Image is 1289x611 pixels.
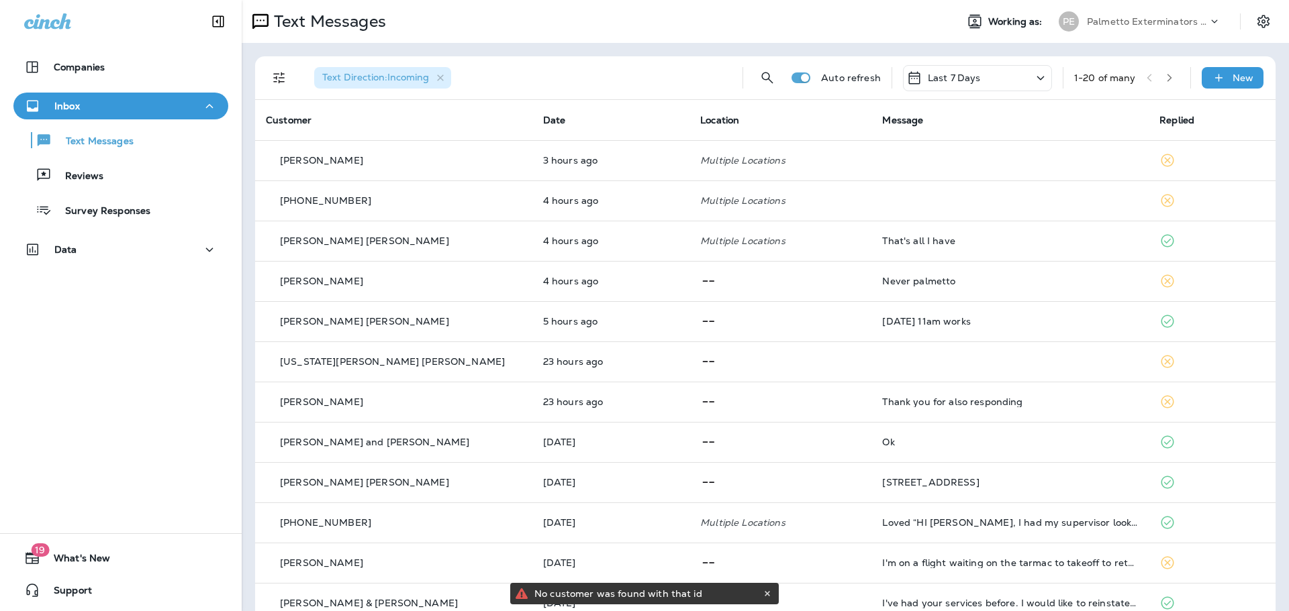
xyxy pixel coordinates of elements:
[543,598,679,608] p: Sep 26, 2025 12:19 PM
[322,71,429,83] span: Text Direction : Incoming
[534,583,760,604] div: No customer was found with that id
[13,126,228,154] button: Text Messages
[821,72,881,83] p: Auto refresh
[280,598,458,608] p: [PERSON_NAME] & [PERSON_NAME]
[1087,16,1208,27] p: Palmetto Exterminators LLC
[40,585,92,601] span: Support
[882,517,1138,528] div: Loved “HI Lindsay, I had my supervisor look at your photo and it does appear to be an american co...
[280,396,363,407] p: [PERSON_NAME]
[269,11,386,32] p: Text Messages
[280,477,449,488] p: [PERSON_NAME] [PERSON_NAME]
[52,135,134,148] p: Text Messages
[280,437,469,447] p: [PERSON_NAME] and [PERSON_NAME]
[543,477,679,488] p: Sep 26, 2025 04:32 PM
[882,437,1138,447] div: Ok
[543,114,566,126] span: Date
[54,244,77,255] p: Data
[280,517,371,528] p: [PHONE_NUMBER]
[1233,72,1253,83] p: New
[882,235,1138,246] div: That's all I have
[13,577,228,604] button: Support
[882,316,1138,327] div: 10/3 at 11am works
[882,598,1138,608] div: I've had your services before. I would like to reinstate them
[543,437,679,447] p: Sep 26, 2025 06:45 PM
[266,114,312,126] span: Customer
[280,195,371,206] p: [PHONE_NUMBER]
[882,276,1138,286] div: Never palmetto
[882,114,923,126] span: Message
[700,517,861,528] p: Multiple Locations
[13,545,228,571] button: 19What's New
[280,356,505,367] p: [US_STATE][PERSON_NAME] [PERSON_NAME]
[280,276,363,286] p: [PERSON_NAME]
[754,64,781,91] button: Search Messages
[1074,72,1136,83] div: 1 - 20 of many
[280,557,363,568] p: [PERSON_NAME]
[882,557,1138,568] div: I'm on a flight waiting on the tarmac to takeoff to return to Charleston. Just let me know when y...
[543,557,679,568] p: Sep 26, 2025 03:34 PM
[266,64,293,91] button: Filters
[280,316,449,327] p: [PERSON_NAME] [PERSON_NAME]
[882,477,1138,488] div: 1078 Glenshaw St. North Charleston, SC 29405
[700,235,861,246] p: Multiple Locations
[988,16,1045,27] span: Working as:
[52,205,150,218] p: Survey Responses
[280,155,363,166] p: [PERSON_NAME]
[1059,11,1079,32] div: PE
[700,195,861,206] p: Multiple Locations
[882,396,1138,407] div: Thank you for also responding
[543,276,679,286] p: Sep 30, 2025 09:12 AM
[54,101,80,111] p: Inbox
[1159,114,1194,126] span: Replied
[928,72,981,83] p: Last 7 Days
[199,8,237,35] button: Collapse Sidebar
[13,196,228,224] button: Survey Responses
[13,54,228,80] button: Companies
[700,114,739,126] span: Location
[543,356,679,367] p: Sep 29, 2025 03:06 PM
[700,155,861,166] p: Multiple Locations
[40,553,110,569] span: What's New
[1251,9,1276,34] button: Settings
[543,155,679,166] p: Sep 30, 2025 10:30 AM
[543,195,679,206] p: Sep 30, 2025 09:55 AM
[13,161,228,189] button: Reviews
[13,236,228,263] button: Data
[543,517,679,528] p: Sep 26, 2025 03:53 PM
[13,93,228,119] button: Inbox
[52,170,103,183] p: Reviews
[31,543,49,557] span: 19
[543,396,679,407] p: Sep 29, 2025 02:26 PM
[280,235,449,246] p: [PERSON_NAME] [PERSON_NAME]
[54,62,105,72] p: Companies
[314,67,451,89] div: Text Direction:Incoming
[543,316,679,327] p: Sep 30, 2025 08:13 AM
[543,235,679,246] p: Sep 30, 2025 09:26 AM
